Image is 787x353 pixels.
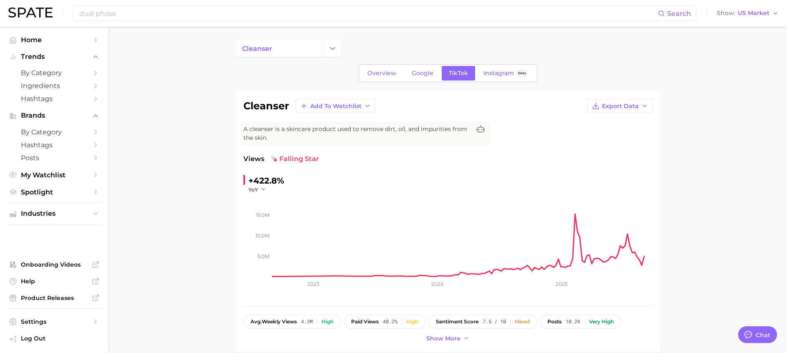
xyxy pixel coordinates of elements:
span: Show [717,11,735,15]
a: Ingredients [7,79,102,92]
span: Home [21,36,88,44]
a: Hashtags [7,92,102,105]
span: Hashtags [21,141,88,149]
a: cleanser [235,40,324,57]
span: Settings [21,318,88,325]
button: sentiment score7.5 / 10Mixed [429,315,537,329]
div: High [406,319,418,325]
button: Add to Watchlist [296,99,375,113]
span: My Watchlist [21,171,88,179]
span: Onboarding Videos [21,261,88,268]
span: Help [21,277,88,285]
span: posts [547,319,562,325]
a: Spotlight [7,186,102,199]
tspan: 2024 [431,281,443,287]
span: Show more [426,335,461,342]
span: Google [412,70,433,77]
span: 40.2% [383,319,397,325]
span: US Market [738,11,769,15]
span: Posts [21,154,88,162]
span: sentiment score [436,319,478,325]
tspan: 5.0m [258,253,269,260]
button: Export Data [587,99,653,113]
a: TikTok [442,66,475,81]
span: Spotlight [21,188,88,196]
span: Export Data [602,103,639,110]
button: Trends [7,50,102,63]
span: Brands [21,112,88,119]
tspan: 2025 [556,281,568,287]
a: Log out. Currently logged in with e-mail vy_dong@cotyinc.com. [7,332,102,346]
span: Product Releases [21,294,88,302]
a: Home [7,33,102,46]
button: Brands [7,109,102,122]
div: Mixed [515,319,530,325]
div: +422.8% [248,174,284,187]
h1: cleanser [243,101,289,111]
input: Search here for a brand, industry, or ingredient [78,6,658,20]
button: posts10.2kVery high [540,315,621,329]
span: Ingredients [21,82,88,90]
a: Google [405,66,440,81]
a: Settings [7,315,102,328]
button: avg.weekly views4.3mHigh [243,315,341,329]
a: Overview [360,66,403,81]
button: paid views40.2%High [344,315,425,329]
span: Beta [518,70,526,77]
img: SPATE [8,8,53,18]
span: YoY [248,186,258,193]
a: by Category [7,66,102,79]
tspan: 10.0m [256,232,269,239]
span: 10.2k [566,319,580,325]
span: falling star [271,154,319,164]
span: Search [667,10,691,18]
span: Trends [21,53,88,61]
span: A cleanser is a skincare product used to remove dirt, oil, and impurities from the skin. [243,125,471,142]
button: Show more [424,333,472,344]
a: InstagramBeta [476,66,536,81]
a: My Watchlist [7,169,102,182]
div: Very high [589,319,614,325]
span: Instagram [483,70,514,77]
span: cleanser [242,45,272,53]
a: Help [7,275,102,287]
span: Hashtags [21,95,88,103]
span: 4.3m [301,319,313,325]
button: ShowUS Market [715,8,781,19]
button: Change Category [324,40,342,57]
a: Product Releases [7,292,102,304]
button: YoY [248,186,266,193]
span: Overview [367,70,396,77]
a: Onboarding Videos [7,258,102,271]
span: paid views [351,319,379,325]
div: High [321,319,334,325]
span: TikTok [449,70,468,77]
span: by Category [21,69,88,77]
span: weekly views [251,319,297,325]
span: Views [243,154,264,164]
tspan: 2023 [307,281,319,287]
span: by Category [21,128,88,136]
a: by Category [7,126,102,139]
a: Posts [7,151,102,164]
span: Industries [21,210,88,217]
a: Hashtags [7,139,102,151]
span: 7.5 / 10 [483,319,506,325]
abbr: average [251,318,262,325]
tspan: 15.0m [256,212,269,218]
button: Industries [7,207,102,220]
span: Add to Watchlist [310,103,362,110]
img: falling star [271,156,278,162]
span: Log Out [21,335,95,342]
